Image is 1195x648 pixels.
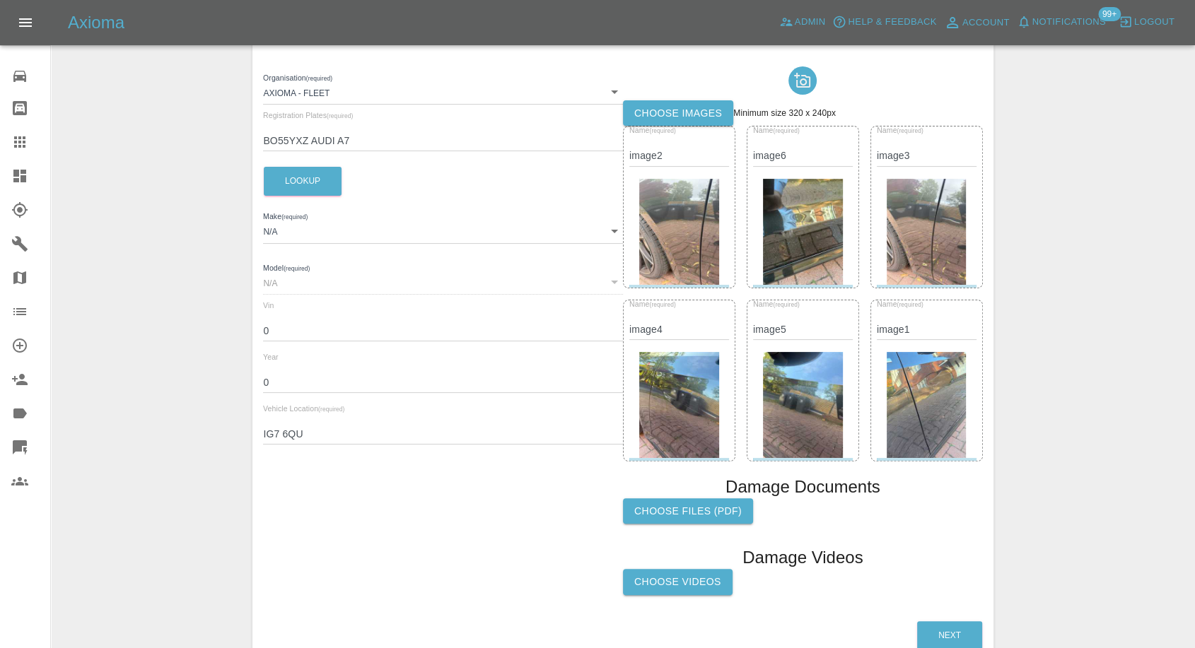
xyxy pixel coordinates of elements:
span: Name [629,126,676,135]
h5: Axioma [68,11,124,34]
div: Axioma - Fleet [263,79,623,105]
span: Account [962,15,1010,31]
small: (required) [897,301,923,307]
div: N/A [263,269,623,295]
button: Open drawer [8,6,42,40]
span: Notifications [1032,14,1106,30]
small: (required) [649,128,675,134]
button: Help & Feedback [829,11,940,33]
h1: Damage Documents [725,476,880,498]
span: Name [753,300,800,308]
small: (required) [773,128,799,134]
h1: Damage Videos [742,546,863,569]
span: Vin [263,301,274,310]
label: Make [263,211,308,223]
small: (required) [318,406,344,413]
a: Admin [776,11,829,33]
span: Year [263,353,279,361]
span: Logout [1134,14,1174,30]
label: Choose Videos [623,569,733,595]
label: Choose images [623,100,733,126]
span: 99+ [1098,7,1121,21]
span: Name [753,126,800,135]
small: (required) [327,113,353,119]
label: Model [263,262,310,273]
button: Notifications [1013,11,1109,33]
small: (required) [281,214,308,220]
small: (required) [897,128,923,134]
span: Admin [795,14,826,30]
span: Vehicle Location [263,404,344,413]
span: Name [877,300,923,308]
span: Registration Plates [263,111,353,119]
span: Name [877,126,923,135]
button: Lookup [264,167,342,196]
small: (required) [773,301,799,307]
small: (required) [284,265,310,271]
a: Account [940,11,1013,34]
label: Organisation [263,72,332,83]
span: Minimum size 320 x 240px [733,108,836,118]
label: Choose files (pdf) [623,498,753,524]
small: (required) [649,301,675,307]
span: Name [629,300,676,308]
span: Help & Feedback [848,14,936,30]
button: Logout [1115,11,1178,33]
small: (required) [306,75,332,81]
div: N/A [263,218,623,243]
